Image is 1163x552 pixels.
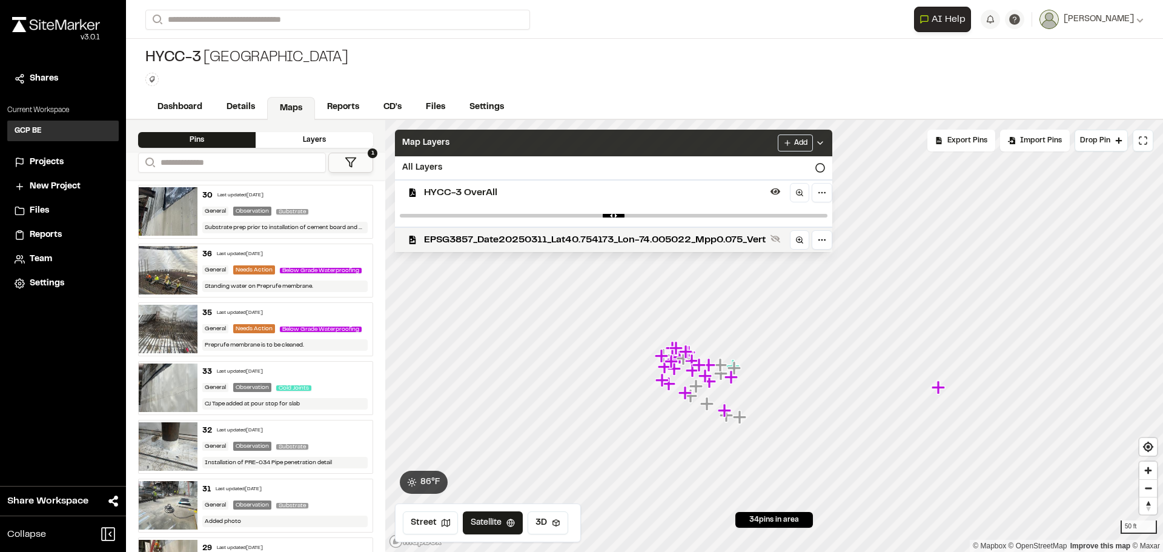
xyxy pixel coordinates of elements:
div: Substrate prep prior to installation of cement board and Hydroduct. Transition between cement boa... [202,222,368,233]
button: Zoom out [1139,479,1157,497]
span: Settings [30,277,64,290]
div: Map marker [689,379,705,394]
div: Map marker [662,376,678,392]
button: [PERSON_NAME] [1039,10,1144,29]
div: [GEOGRAPHIC_DATA] [145,48,348,68]
span: Share Workspace [7,494,88,508]
a: Dashboard [145,96,214,119]
span: Add [794,138,807,148]
div: General [202,207,228,216]
div: Map marker [714,366,730,382]
span: Substrate [276,503,308,508]
a: Zoom to layer [790,230,809,250]
img: User [1039,10,1059,29]
div: Map marker [685,353,701,369]
div: All Layers [395,156,832,179]
button: Edit Tags [145,73,159,86]
div: Last updated [DATE] [217,310,263,317]
div: Last updated [DATE] [217,368,263,376]
div: Map marker [702,357,718,373]
a: Settings [457,96,516,119]
div: Map marker [680,345,696,361]
div: Oh geez...please don't... [12,32,100,43]
button: Search [145,10,167,30]
button: 1 [328,153,373,173]
span: EPSG3857_Date20250311_Lat40.754173_Lon-74.005022_Mpp0.075_Vert [424,233,766,247]
div: 31 [202,484,211,495]
div: Preprufe membrane is to be cleaned. [202,339,368,351]
div: Map marker [655,373,671,388]
a: Mapbox [973,542,1006,550]
span: AI Help [932,12,966,27]
div: Map marker [714,357,729,373]
button: Open AI Assistant [914,7,971,32]
span: Export Pins [947,135,987,146]
span: Files [30,204,49,218]
div: Pins [138,132,256,148]
div: Map marker [733,410,749,425]
button: Street [403,511,458,534]
div: Map marker [727,361,743,376]
h3: GCP BE [15,125,42,136]
div: Map marker [666,341,681,356]
div: General [202,500,228,510]
span: Zoom out [1139,480,1157,497]
span: HYCC-3 [145,48,201,68]
div: No pins available to export [927,130,995,151]
span: Import Pins [1020,135,1062,146]
a: New Project [15,180,111,193]
span: 34 pins in area [749,514,799,525]
span: HYCC-3 OverAll [424,185,766,200]
div: Last updated [DATE] [217,251,263,258]
img: file [139,246,197,294]
div: Map marker [677,351,692,367]
span: Team [30,253,52,266]
div: 33 [202,367,212,377]
img: file [139,481,197,530]
div: General [202,383,228,392]
span: Reports [30,228,62,242]
span: New Project [30,180,81,193]
div: Open AI Assistant [914,7,976,32]
a: Settings [15,277,111,290]
a: Team [15,253,111,266]
button: Hide layer [768,184,783,199]
img: rebrand.png [12,17,100,32]
div: Observation [233,383,271,392]
div: Map marker [703,374,718,390]
span: Find my location [1139,438,1157,456]
span: Shares [30,72,58,85]
a: Maxar [1132,542,1160,550]
a: Files [15,204,111,218]
div: General [202,324,228,333]
div: Map marker [932,380,947,396]
span: Reset bearing to north [1139,497,1157,514]
div: Last updated [DATE] [217,427,263,434]
a: Reports [315,96,371,119]
button: Satellite [463,511,523,534]
span: Map Layers [402,136,449,150]
button: Show layer [768,231,783,246]
div: Map marker [657,348,672,364]
div: Map marker [658,359,674,375]
div: Layers [256,132,373,148]
a: CD's [371,96,414,119]
div: Import Pins into your project [1000,130,1070,151]
div: Installation of PRE-034 Pipe penetration detail [202,457,368,468]
button: 3D [528,511,568,534]
div: CJ Tape added at pour stop for slab [202,398,368,410]
div: Observation [233,207,271,216]
a: Details [214,96,267,119]
span: Collapse [7,527,46,542]
a: Maps [267,97,315,120]
div: Map marker [668,361,683,377]
div: Map marker [724,370,740,385]
div: Map marker [669,341,685,356]
img: file [139,305,197,353]
button: Zoom in [1139,462,1157,479]
div: Map marker [698,368,714,384]
div: Last updated [DATE] [217,192,263,199]
div: Observation [233,442,271,451]
span: 1 [368,148,377,158]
